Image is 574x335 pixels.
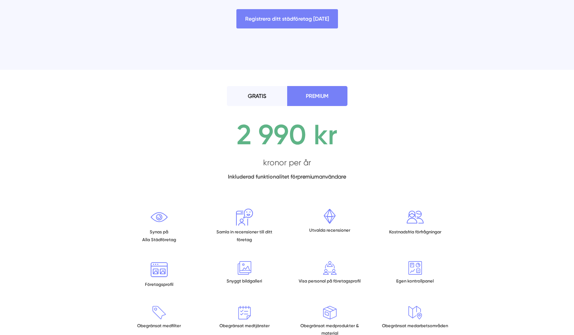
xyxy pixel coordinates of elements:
[210,322,279,330] h6: tjänster
[210,228,279,243] h6: Samla in recensioner till ditt företag
[137,323,172,328] span: Obegränsat med
[219,323,254,328] span: Obegränsat med
[210,209,279,245] li: Samla in recensioner till din företagssida och öka i rankningen på hemsidan.
[125,322,194,330] h6: filter
[381,261,450,290] li: Hantera förfrågningar, filter, samarbeten, certifikat, CRM och allt relaterat till din företagspr...
[300,323,335,328] span: Obegränsat med
[382,323,417,328] span: Obegränsat med
[236,9,338,28] a: Registrera ditt städföretag [DATE]
[287,86,347,106] li: PREMIUM
[297,173,346,180] span: premiumanvändare
[125,261,194,290] li: Snygg företagssida som representerar ert företag
[295,209,364,245] li: Välj ut recensioner som syns överst för mer kredibilitet.
[125,209,194,245] li: Du får synas på hemsidan helt utan kostnad. Rangordningen baserat på hur bra ert företag är.
[295,227,364,234] h6: Utvalda recensioner
[210,261,279,290] li: Visa upp tidigare projekt och ert företag genom bilder.
[295,261,364,290] li: Visa upp personalen och skicka förfrågan till specifik person.
[125,281,194,288] h6: Företagsprofil
[381,228,450,236] h6: Kostnadsfria förfrågningar
[381,322,450,330] h6: arbetsområden
[381,209,450,245] li: Vi granskar alla kundförfrågningar manuellt för att säkerställa att de är äkta och kompletta
[125,228,194,243] h6: Synas på Alla Städföretag
[381,277,450,285] h6: Egen kontrollpanel
[295,277,364,285] h6: Visa personal på företagsprofil
[210,277,279,285] h6: Snyggt bildgalleri
[227,86,287,106] li: GRATIS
